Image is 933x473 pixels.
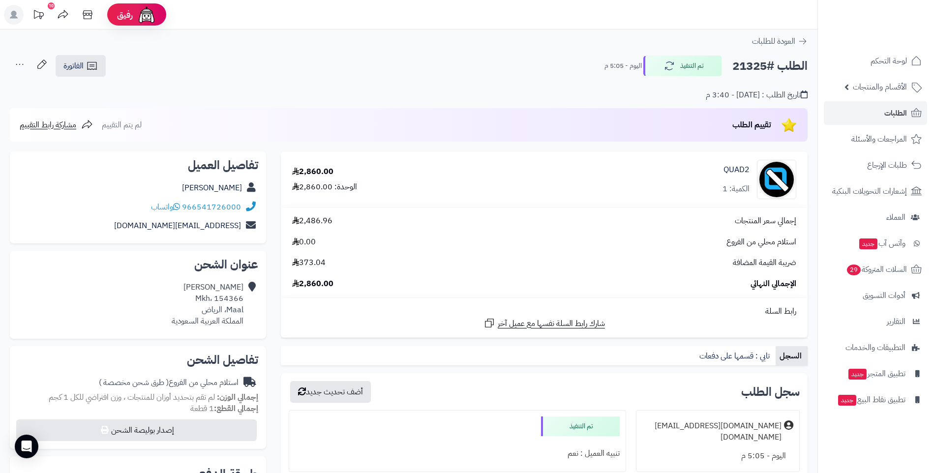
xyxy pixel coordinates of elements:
[190,403,258,414] small: 1 قطعة
[292,181,357,193] div: الوحدة: 2,860.00
[114,220,241,232] a: [EMAIL_ADDRESS][DOMAIN_NAME]
[292,215,332,227] span: 2,486.96
[752,35,808,47] a: العودة للطلبات
[292,166,333,177] div: 2,860.00
[56,55,106,77] a: الفاتورة
[751,278,796,290] span: الإجمالي النهائي
[642,446,793,466] div: اليوم - 5:05 م
[887,315,905,328] span: التقارير
[859,238,877,249] span: جديد
[824,179,927,203] a: إشعارات التحويلات البنكية
[290,381,371,403] button: أضف تحديث جديد
[217,391,258,403] strong: إجمالي الوزن:
[16,419,257,441] button: إصدار بوليصة الشحن
[18,354,258,366] h2: تفاصيل الشحن
[723,164,750,176] a: QUAD2
[848,369,867,380] span: جديد
[483,317,605,329] a: شارك رابط السلة نفسها مع عميل آخر
[26,5,51,27] a: تحديثات المنصة
[151,201,180,213] a: واتساب
[732,119,771,131] span: تقييم الطلب
[604,61,642,71] small: اليوم - 5:05 م
[824,310,927,333] a: التقارير
[845,341,905,355] span: التطبيقات والخدمات
[837,393,905,407] span: تطبيق نقاط البيع
[846,263,907,276] span: السلات المتروكة
[295,444,620,463] div: تنبيه العميل : نعم
[48,2,55,9] div: 10
[853,80,907,94] span: الأقسام والمنتجات
[851,132,907,146] span: المراجعات والأسئلة
[824,362,927,385] a: تطبيق المتجرجديد
[137,5,156,25] img: ai-face.png
[726,236,796,248] span: استلام محلي من الفروع
[824,284,927,307] a: أدوات التسويق
[172,282,243,326] div: [PERSON_NAME] Mkh، 154366 Maal، الرياض المملكة العربية السعودية
[871,54,907,68] span: لوحة التحكم
[858,236,905,250] span: وآتس آب
[285,306,804,317] div: رابط السلة
[824,127,927,151] a: المراجعات والأسئلة
[824,232,927,255] a: وآتس آبجديد
[867,158,907,172] span: طلبات الإرجاع
[776,346,808,366] a: السجل
[643,56,722,76] button: تم التنفيذ
[847,367,905,381] span: تطبيق المتجر
[292,257,326,268] span: 373.04
[63,60,84,72] span: الفاتورة
[182,201,241,213] a: 966541726000
[292,278,333,290] span: 2,860.00
[498,318,605,329] span: شارك رابط السلة نفسها مع عميل آخر
[706,89,808,101] div: تاريخ الطلب : [DATE] - 3:40 م
[18,259,258,270] h2: عنوان الشحن
[824,388,927,412] a: تطبيق نقاط البيعجديد
[99,377,169,388] span: ( طرق شحن مخصصة )
[866,28,924,48] img: logo-2.png
[49,391,215,403] span: لم تقم بتحديد أوزان للمنتجات ، وزن افتراضي للكل 1 كجم
[15,435,38,458] div: Open Intercom Messenger
[102,119,142,131] span: لم يتم التقييم
[695,346,776,366] a: تابي : قسمها على دفعات
[642,420,782,443] div: [DOMAIN_NAME][EMAIL_ADDRESS][DOMAIN_NAME]
[741,386,800,398] h3: سجل الطلب
[541,416,620,436] div: تم التنفيذ
[20,119,93,131] a: مشاركة رابط التقييم
[824,206,927,229] a: العملاء
[757,160,796,199] img: no_image-90x90.png
[824,101,927,125] a: الطلبات
[735,215,796,227] span: إجمالي سعر المنتجات
[824,258,927,281] a: السلات المتروكة29
[832,184,907,198] span: إشعارات التحويلات البنكية
[824,49,927,73] a: لوحة التحكم
[99,377,239,388] div: استلام محلي من الفروع
[732,56,808,76] h2: الطلب #21325
[847,265,861,275] span: 29
[886,210,905,224] span: العملاء
[117,9,133,21] span: رفيق
[824,153,927,177] a: طلبات الإرجاع
[722,183,750,195] div: الكمية: 1
[752,35,795,47] span: العودة للطلبات
[214,403,258,414] strong: إجمالي القطع:
[182,182,242,194] a: [PERSON_NAME]
[18,159,258,171] h2: تفاصيل العميل
[884,106,907,120] span: الطلبات
[863,289,905,302] span: أدوات التسويق
[733,257,796,268] span: ضريبة القيمة المضافة
[20,119,76,131] span: مشاركة رابط التقييم
[824,336,927,359] a: التطبيقات والخدمات
[292,236,316,248] span: 0.00
[838,395,856,406] span: جديد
